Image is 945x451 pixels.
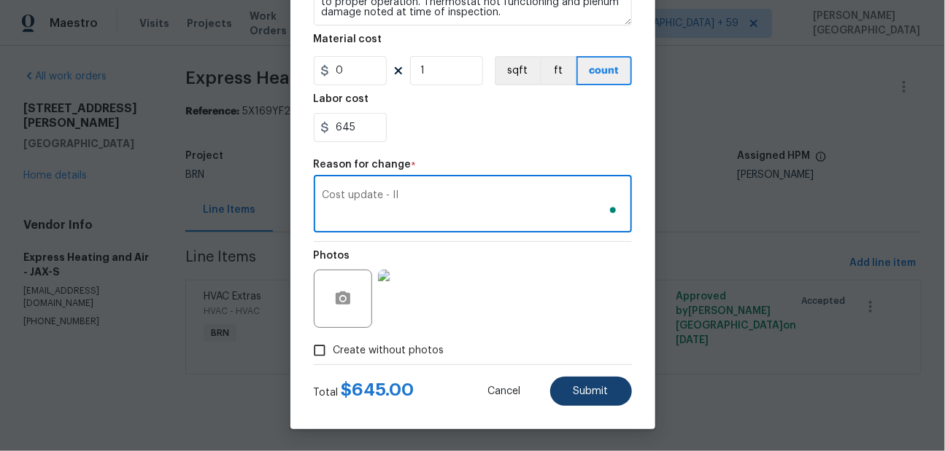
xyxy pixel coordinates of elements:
button: count [576,56,632,85]
button: sqft [495,56,540,85]
span: $ 645.00 [342,381,414,399]
h5: Reason for change [314,160,412,170]
h5: Material cost [314,34,382,44]
span: Submit [574,386,609,397]
button: Cancel [465,377,544,406]
span: Cancel [488,386,521,397]
button: Submit [550,377,632,406]
textarea: To enrich screen reader interactions, please activate Accessibility in Grammarly extension settings [323,190,623,221]
h5: Photos [314,251,350,261]
button: ft [540,56,576,85]
div: Total [314,383,414,400]
h5: Labor cost [314,94,369,104]
span: Create without photos [333,343,444,358]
